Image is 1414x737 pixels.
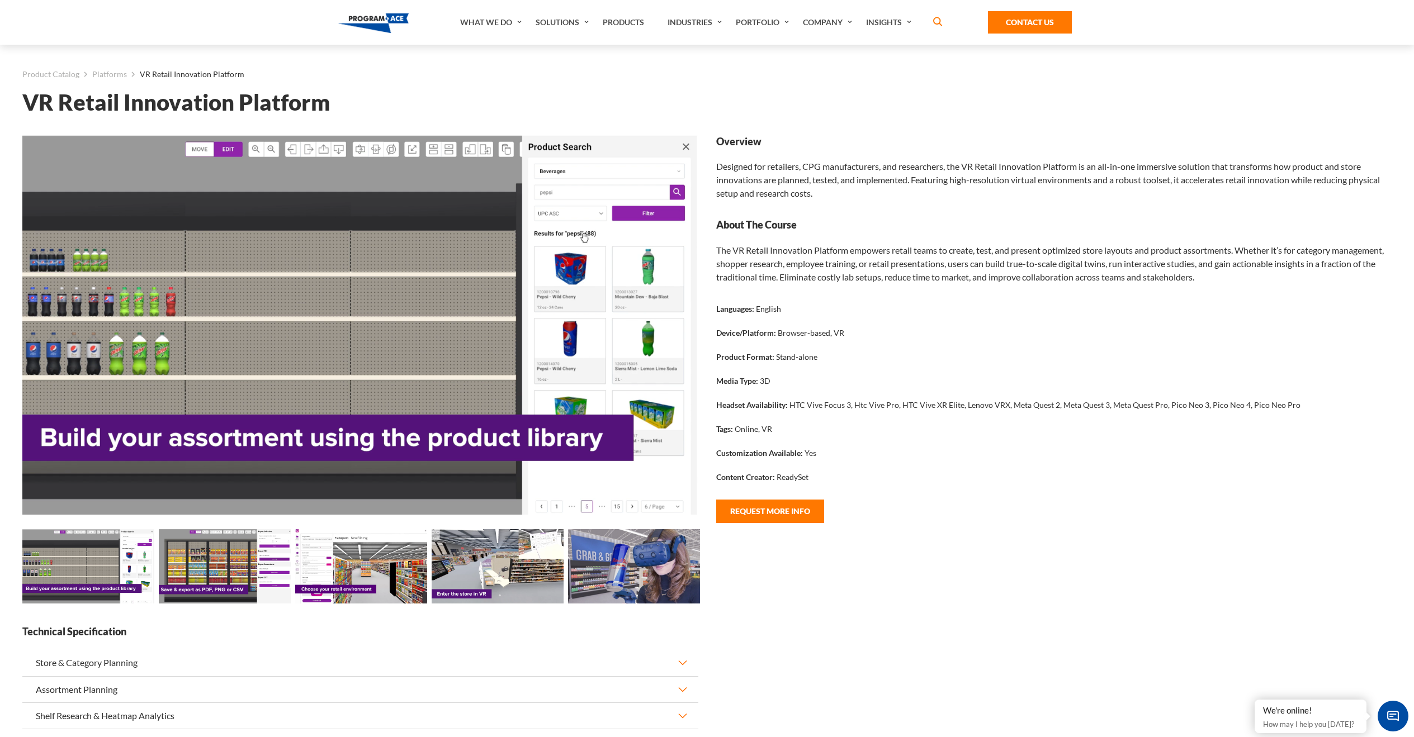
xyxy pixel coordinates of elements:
button: Shelf Research & Heatmap Analytics [22,703,698,729]
li: VR Retail Innovation Platform [127,67,244,82]
p: Stand-alone [776,351,817,363]
strong: Languages: [716,304,754,313]
p: Browser-based, VR [778,327,844,339]
img: VR Retail Innovation Platform - Preview 2 [22,135,698,515]
a: Contact Us [988,11,1072,34]
button: Request More Info [716,500,824,523]
strong: Overview [716,135,1392,149]
img: Program-Ace [338,13,409,33]
a: Product Catalog [22,67,79,82]
strong: Customization Available: [716,448,803,458]
a: Platforms [92,67,127,82]
strong: Product Format: [716,352,774,362]
nav: breadcrumb [22,67,1392,82]
p: Yes [805,447,816,459]
p: 3D [760,375,770,387]
div: The VR Retail Innovation Platform empowers retail teams to create, test, and present optimized st... [716,244,1392,284]
img: VR Retail Innovation Platform - Preview 2 [22,529,154,603]
div: We're online! [1263,705,1358,716]
img: VR Retail Innovation Platform - Preview 3 [159,529,291,603]
strong: Headset Availability: [716,400,788,410]
h1: VR Retail Innovation Platform [22,93,1392,112]
strong: Tags: [716,424,733,434]
p: English [756,303,781,315]
strong: Technical Specification [22,625,698,639]
img: VR Retail Innovation Platform - Preview 4 [295,529,427,603]
p: HTC Vive Focus 3, Htc Vive Pro, HTC Vive XR Elite, Lenovo VRX, Meta Quest 2, Meta Quest 3, Meta Q... [789,399,1300,411]
img: VR Retail Innovation Platform - Preview 0 [568,529,700,603]
button: Store & Category Planning [22,650,698,676]
button: Assortment Planning [22,677,698,702]
p: Online, VR [735,423,772,435]
strong: Device/Platform: [716,328,776,337]
strong: About The Course [716,218,1392,232]
p: ReadySet [777,471,808,483]
p: How may I help you [DATE]? [1263,717,1358,731]
div: Designed for retailers, CPG manufacturers, and researchers, the VR Retail Innovation Platform is ... [716,135,1392,200]
img: VR Retail Innovation Platform - Preview 5 [432,529,564,603]
span: Chat Widget [1378,701,1408,731]
strong: Media Type: [716,376,758,386]
strong: Content Creator: [716,472,775,482]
